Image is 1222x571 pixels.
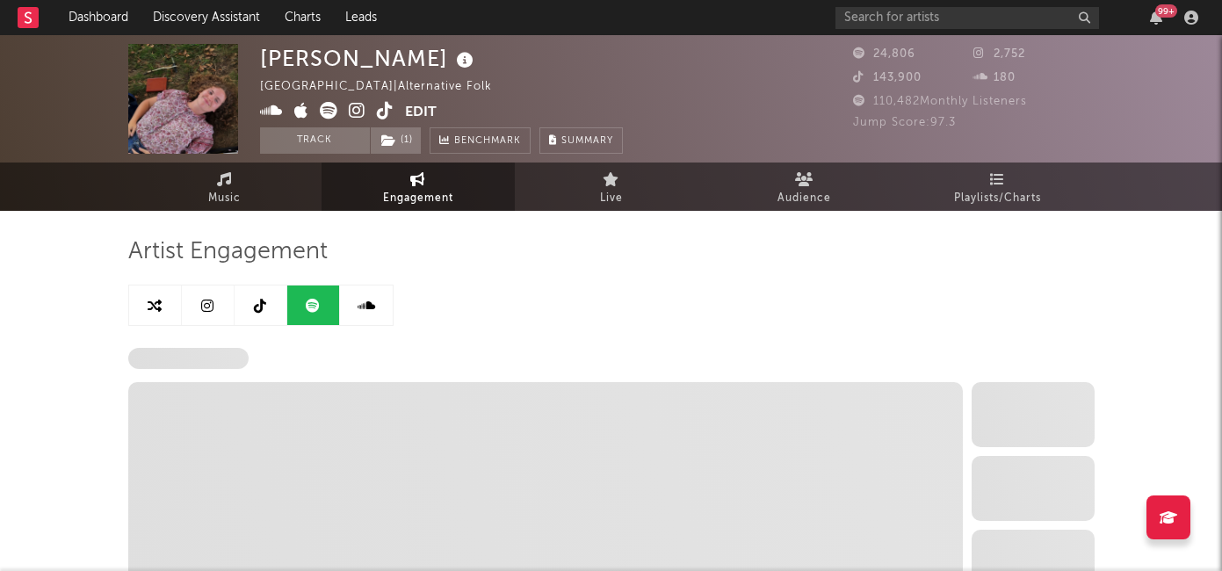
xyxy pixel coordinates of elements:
[515,163,708,211] a: Live
[260,76,512,98] div: [GEOGRAPHIC_DATA] | Alternative Folk
[430,127,531,154] a: Benchmark
[901,163,1095,211] a: Playlists/Charts
[954,188,1041,209] span: Playlists/Charts
[853,117,956,128] span: Jump Score: 97.3
[853,72,922,83] span: 143,900
[777,188,831,209] span: Audience
[835,7,1099,29] input: Search for artists
[973,72,1016,83] span: 180
[708,163,901,211] a: Audience
[454,131,521,152] span: Benchmark
[600,188,623,209] span: Live
[208,188,241,209] span: Music
[128,242,328,263] span: Artist Engagement
[1155,4,1177,18] div: 99 +
[322,163,515,211] a: Engagement
[561,136,613,146] span: Summary
[1150,11,1162,25] button: 99+
[405,102,437,124] button: Edit
[371,127,421,154] button: (1)
[383,188,453,209] span: Engagement
[539,127,623,154] button: Summary
[128,163,322,211] a: Music
[128,348,249,369] span: Spotify Followers
[260,127,370,154] button: Track
[973,48,1025,60] span: 2,752
[853,96,1027,107] span: 110,482 Monthly Listeners
[370,127,422,154] span: ( 1 )
[853,48,915,60] span: 24,806
[260,44,478,73] div: [PERSON_NAME]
